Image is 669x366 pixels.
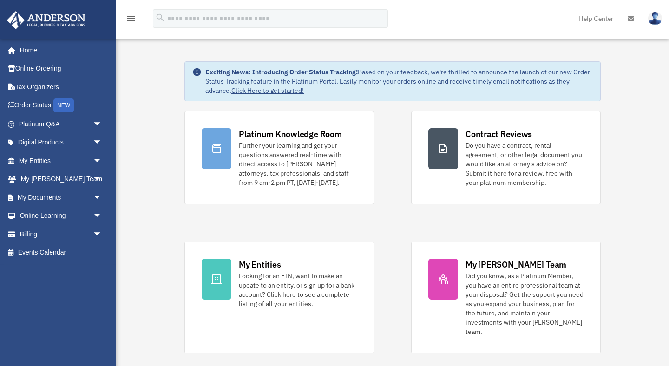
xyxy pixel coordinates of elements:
a: Platinum Knowledge Room Further your learning and get your questions answered real-time with dire... [184,111,374,204]
span: arrow_drop_down [93,115,111,134]
a: Contract Reviews Do you have a contract, rental agreement, or other legal document you would like... [411,111,601,204]
a: Billingarrow_drop_down [7,225,116,243]
div: My Entities [239,259,281,270]
div: Further your learning and get your questions answered real-time with direct access to [PERSON_NAM... [239,141,357,187]
i: menu [125,13,137,24]
span: arrow_drop_down [93,170,111,189]
span: arrow_drop_down [93,151,111,170]
span: arrow_drop_down [93,188,111,207]
img: User Pic [648,12,662,25]
a: My [PERSON_NAME] Teamarrow_drop_down [7,170,116,189]
a: Digital Productsarrow_drop_down [7,133,116,152]
strong: Exciting News: Introducing Order Status Tracking! [205,68,358,76]
a: menu [125,16,137,24]
a: Events Calendar [7,243,116,262]
div: My [PERSON_NAME] Team [466,259,566,270]
div: Platinum Knowledge Room [239,128,342,140]
a: Click Here to get started! [231,86,304,95]
span: arrow_drop_down [93,225,111,244]
div: Based on your feedback, we're thrilled to announce the launch of our new Order Status Tracking fe... [205,67,593,95]
div: Do you have a contract, rental agreement, or other legal document you would like an attorney's ad... [466,141,584,187]
a: Platinum Q&Aarrow_drop_down [7,115,116,133]
div: NEW [53,98,74,112]
span: arrow_drop_down [93,133,111,152]
a: Home [7,41,111,59]
a: Tax Organizers [7,78,116,96]
div: Contract Reviews [466,128,532,140]
img: Anderson Advisors Platinum Portal [4,11,88,29]
a: Online Ordering [7,59,116,78]
i: search [155,13,165,23]
div: Looking for an EIN, want to make an update to an entity, or sign up for a bank account? Click her... [239,271,357,308]
span: arrow_drop_down [93,207,111,226]
a: My Documentsarrow_drop_down [7,188,116,207]
a: My [PERSON_NAME] Team Did you know, as a Platinum Member, you have an entire professional team at... [411,242,601,353]
a: Order StatusNEW [7,96,116,115]
a: Online Learningarrow_drop_down [7,207,116,225]
div: Did you know, as a Platinum Member, you have an entire professional team at your disposal? Get th... [466,271,584,336]
a: My Entities Looking for an EIN, want to make an update to an entity, or sign up for a bank accoun... [184,242,374,353]
a: My Entitiesarrow_drop_down [7,151,116,170]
